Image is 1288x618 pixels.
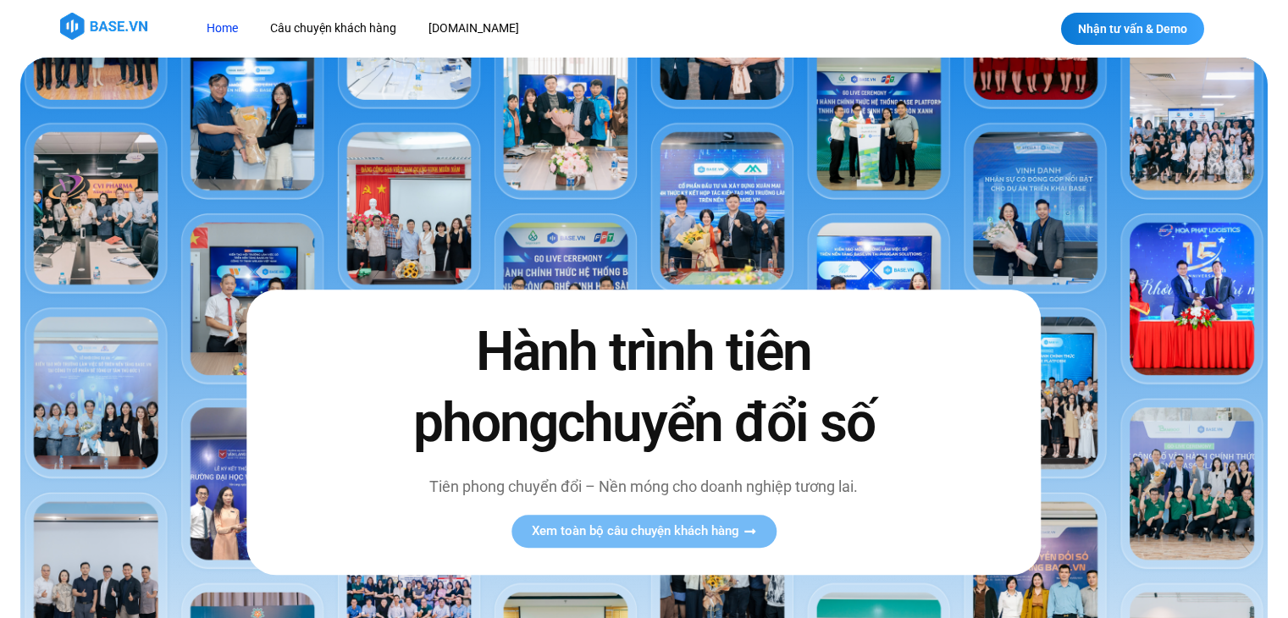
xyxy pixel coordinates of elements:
a: Câu chuyện khách hàng [257,13,409,44]
a: [DOMAIN_NAME] [416,13,532,44]
a: Nhận tư vấn & Demo [1061,13,1204,45]
a: Home [194,13,251,44]
nav: Menu [194,13,778,44]
h2: Hành trình tiên phong [377,317,910,458]
p: Tiên phong chuyển đổi – Nền móng cho doanh nghiệp tương lai. [377,475,910,498]
span: chuyển đổi số [557,391,875,455]
span: Nhận tư vấn & Demo [1078,23,1187,35]
span: Xem toàn bộ câu chuyện khách hàng [532,525,739,538]
a: Xem toàn bộ câu chuyện khách hàng [511,515,777,548]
